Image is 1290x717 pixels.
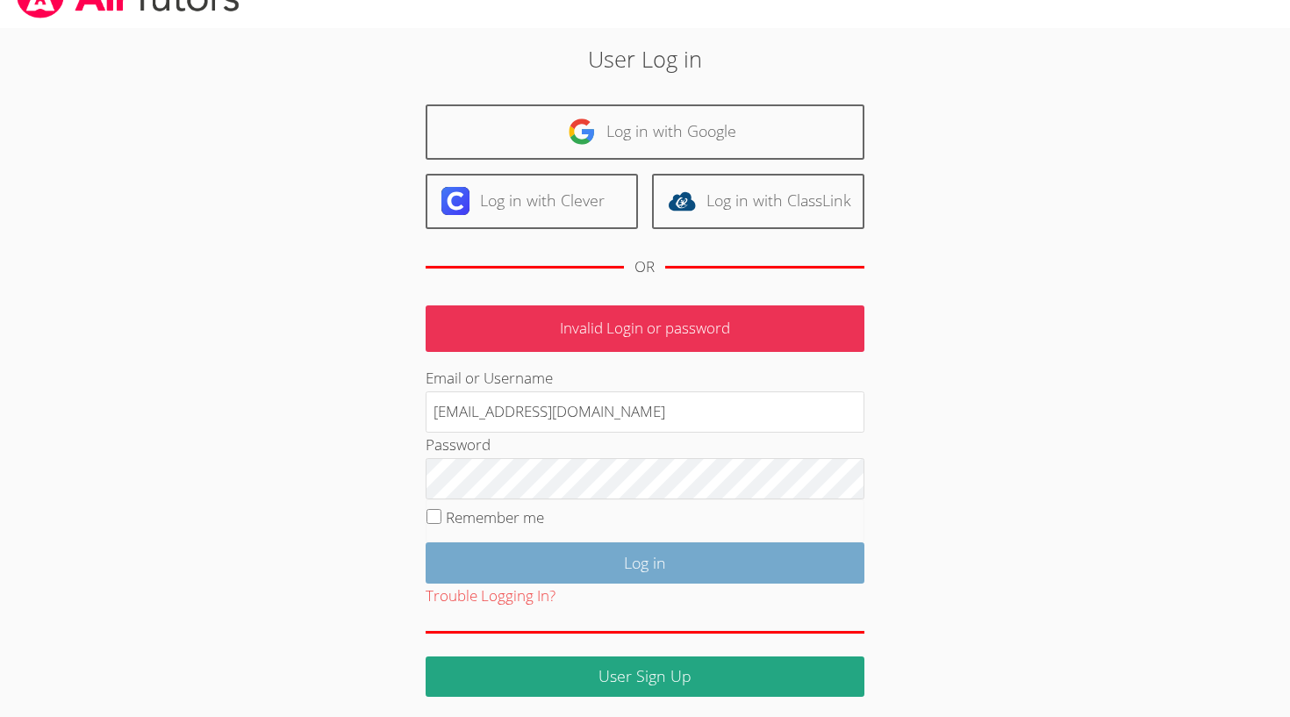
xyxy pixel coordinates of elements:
label: Email or Username [426,368,553,388]
a: Log in with Clever [426,174,638,229]
input: Log in [426,542,864,584]
div: OR [634,255,655,280]
p: Invalid Login or password [426,305,864,352]
label: Password [426,434,491,455]
a: Log in with ClassLink [652,174,864,229]
a: User Sign Up [426,656,864,698]
img: classlink-logo-d6bb404cc1216ec64c9a2012d9dc4662098be43eaf13dc465df04b49fa7ab582.svg [668,187,696,215]
button: Trouble Logging In? [426,584,555,609]
img: google-logo-50288ca7cdecda66e5e0955fdab243c47b7ad437acaf1139b6f446037453330a.svg [568,118,596,146]
label: Remember me [446,507,544,527]
a: Log in with Google [426,104,864,160]
h2: User Log in [297,42,993,75]
img: clever-logo-6eab21bc6e7a338710f1a6ff85c0baf02591cd810cc4098c63d3a4b26e2feb20.svg [441,187,469,215]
